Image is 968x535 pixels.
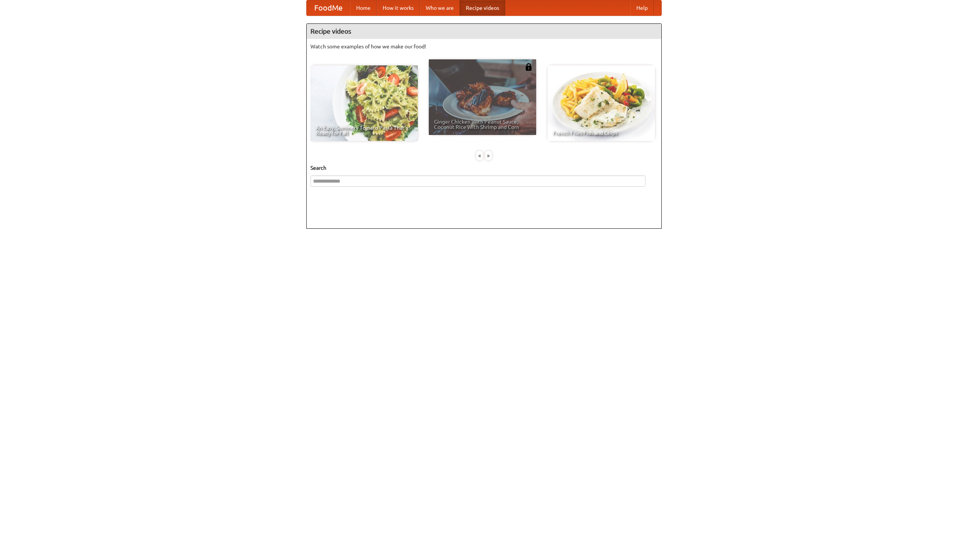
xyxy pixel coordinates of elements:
[350,0,377,16] a: Home
[630,0,654,16] a: Help
[307,0,350,16] a: FoodMe
[310,65,418,141] a: An Easy, Summery Tomato Pasta That's Ready for Fall
[377,0,420,16] a: How it works
[420,0,460,16] a: Who we are
[476,151,483,160] div: «
[310,43,658,50] p: Watch some examples of how we make our food!
[307,24,661,39] h4: Recipe videos
[310,164,658,172] h5: Search
[460,0,505,16] a: Recipe videos
[548,65,655,141] a: French Fries Fish and Chips
[525,63,532,71] img: 483408.png
[485,151,492,160] div: »
[553,130,650,136] span: French Fries Fish and Chips
[316,125,413,136] span: An Easy, Summery Tomato Pasta That's Ready for Fall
